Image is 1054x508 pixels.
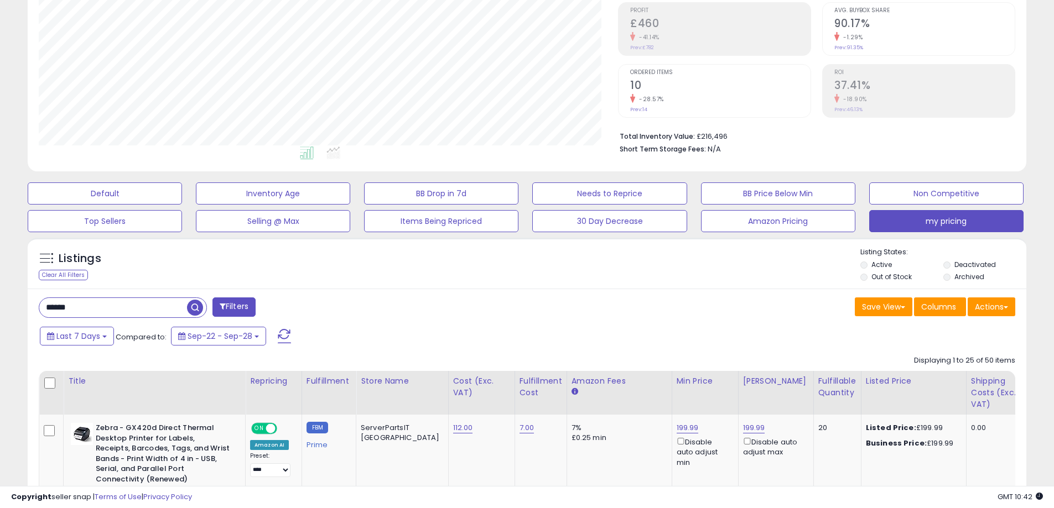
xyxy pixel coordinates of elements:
a: Privacy Policy [143,491,192,502]
button: Needs to Reprice [532,182,687,205]
b: Short Term Storage Fees: [620,144,706,154]
div: £199.99 [866,423,958,433]
button: Columns [914,297,966,316]
a: 112.00 [453,422,473,433]
span: N/A [708,144,721,154]
div: Cost (Exc. VAT) [453,375,510,399]
button: BB Price Below Min [701,182,855,205]
button: Default [28,182,182,205]
li: £216,496 [620,129,1007,142]
small: -1.29% [839,33,863,41]
h2: 37.41% [834,79,1015,94]
button: Selling @ Max [196,210,350,232]
div: Clear All Filters [39,270,88,280]
button: my pricing [869,210,1024,232]
div: ServerPartsIT [GEOGRAPHIC_DATA] [361,423,440,443]
span: Ordered Items [630,70,811,76]
span: Columns [921,301,956,312]
span: Avg. Buybox Share [834,8,1015,14]
div: Repricing [250,375,297,387]
div: Amazon AI [250,440,289,450]
div: Amazon Fees [572,375,667,387]
button: Inventory Age [196,182,350,205]
a: Terms of Use [95,491,142,502]
div: Disable auto adjust max [743,436,805,457]
div: Min Price [677,375,734,387]
span: Profit [630,8,811,14]
small: Prev: 14 [630,106,647,113]
small: Prev: 46.13% [834,106,863,113]
label: Active [871,260,892,269]
button: Amazon Pricing [701,210,855,232]
strong: Copyright [11,491,51,502]
span: ON [252,424,266,433]
a: 199.99 [743,422,765,433]
a: 199.99 [677,422,699,433]
button: Non Competitive [869,182,1024,205]
div: Fulfillment [307,375,351,387]
a: 7.00 [520,422,534,433]
small: Prev: £782 [630,44,654,51]
div: Prime [307,436,347,449]
div: 20 [818,423,853,433]
button: Sep-22 - Sep-28 [171,327,266,345]
button: Items Being Repriced [364,210,518,232]
small: FBM [307,422,328,433]
div: Listed Price [866,375,962,387]
div: Fulfillment Cost [520,375,562,399]
div: seller snap | | [11,492,192,502]
button: Actions [968,297,1015,316]
div: 0.00 [971,423,1024,433]
h2: 10 [630,79,811,94]
div: £0.25 min [572,433,663,443]
span: Last 7 Days [56,331,100,342]
div: Preset: [250,452,293,477]
button: Save View [855,297,912,316]
div: 7% [572,423,663,433]
b: Listed Price: [866,422,916,433]
div: Store Name [361,375,444,387]
small: Prev: 91.35% [834,44,863,51]
h2: £460 [630,17,811,32]
div: [PERSON_NAME] [743,375,809,387]
div: Title [68,375,241,387]
img: 31yHDwaZpvL._SL40_.jpg [71,423,93,445]
b: Business Price: [866,438,927,448]
button: Top Sellers [28,210,182,232]
div: Disable auto adjust min [677,436,730,468]
span: 2025-10-6 10:42 GMT [998,491,1043,502]
small: -28.57% [635,95,664,103]
div: Displaying 1 to 25 of 50 items [914,355,1015,366]
button: Filters [212,297,256,317]
b: Zebra - GX420d Direct Thermal Desktop Printer for Labels, Receipts, Barcodes, Tags, and Wrist Ban... [96,423,230,487]
button: Last 7 Days [40,327,114,345]
h5: Listings [59,251,101,266]
label: Deactivated [954,260,996,269]
label: Out of Stock [871,272,912,281]
b: Total Inventory Value: [620,132,695,141]
span: Compared to: [116,332,167,342]
div: £199.99 [866,438,958,448]
h2: 90.17% [834,17,1015,32]
div: Shipping Costs (Exc. VAT) [971,375,1028,410]
span: OFF [276,424,293,433]
span: ROI [834,70,1015,76]
small: Amazon Fees. [572,387,578,397]
label: Archived [954,272,984,281]
button: BB Drop in 7d [364,182,518,205]
span: Sep-22 - Sep-28 [188,331,252,342]
small: -41.14% [635,33,660,41]
button: 30 Day Decrease [532,210,687,232]
p: Listing States: [860,247,1026,258]
div: Fulfillable Quantity [818,375,856,399]
small: -18.90% [839,95,867,103]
